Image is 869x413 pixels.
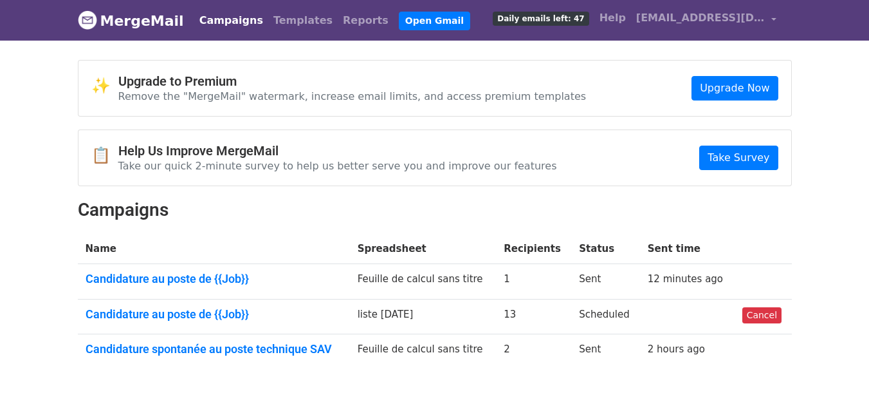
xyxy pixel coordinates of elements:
span: ✨ [91,77,118,95]
th: Recipients [496,234,571,264]
a: Candidature au poste de {{Job}} [86,307,342,322]
td: Scheduled [571,299,640,334]
a: Reports [338,8,394,34]
p: Remove the "MergeMail" watermark, increase email limits, and access premium templates [118,90,587,103]
a: 12 minutes ago [648,273,723,285]
a: Upgrade Now [691,76,778,101]
a: Templates [268,8,338,34]
a: Campaigns [194,8,268,34]
td: Feuille de calcul sans titre [350,334,497,369]
a: MergeMail [78,7,184,34]
th: Name [78,234,350,264]
td: liste [DATE] [350,299,497,334]
span: 📋 [91,146,118,165]
h4: Help Us Improve MergeMail [118,143,557,158]
a: Help [594,5,631,31]
h4: Upgrade to Premium [118,73,587,89]
a: Candidature au poste de {{Job}} [86,272,342,286]
td: 2 [496,334,571,369]
p: Take our quick 2-minute survey to help us better serve you and improve our features [118,159,557,173]
a: Daily emails left: 47 [488,5,594,31]
a: [EMAIL_ADDRESS][DOMAIN_NAME] [631,5,782,35]
img: MergeMail logo [78,10,97,30]
span: [EMAIL_ADDRESS][DOMAIN_NAME] [636,10,765,26]
td: Feuille de calcul sans titre [350,264,497,300]
h2: Campaigns [78,199,792,221]
td: 1 [496,264,571,300]
th: Status [571,234,640,264]
a: Candidature spontanée au poste technique SAV [86,342,342,356]
th: Spreadsheet [350,234,497,264]
td: 13 [496,299,571,334]
span: Daily emails left: 47 [493,12,589,26]
td: Sent [571,334,640,369]
a: 2 hours ago [648,343,705,355]
th: Sent time [640,234,735,264]
a: Cancel [742,307,782,323]
td: Sent [571,264,640,300]
a: Open Gmail [399,12,470,30]
a: Take Survey [699,146,778,170]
